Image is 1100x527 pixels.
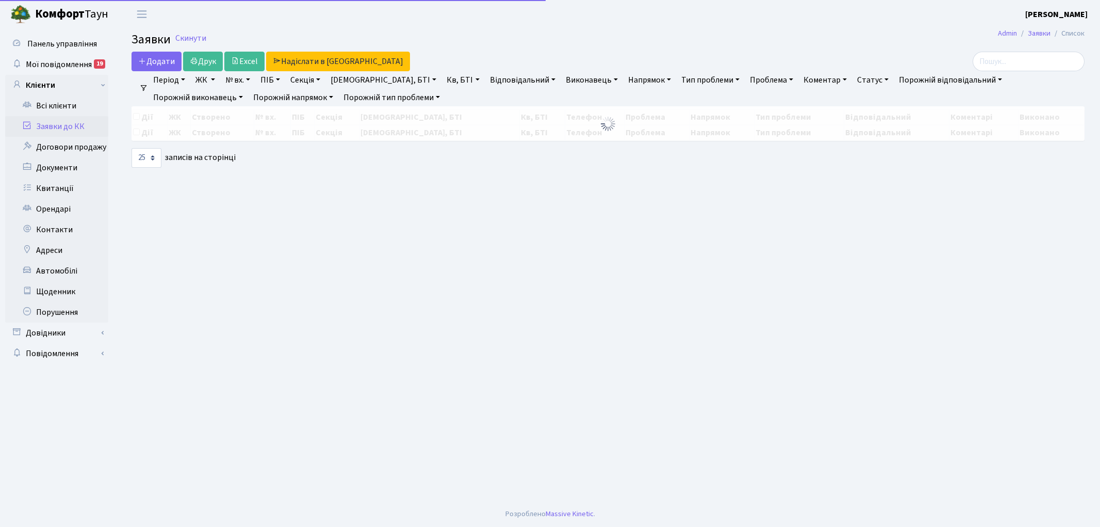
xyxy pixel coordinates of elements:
a: Порожній відповідальний [895,71,1006,89]
a: Довідники [5,323,108,343]
a: Порушення [5,302,108,323]
a: Коментар [799,71,851,89]
a: Всі клієнти [5,95,108,116]
a: [PERSON_NAME] [1025,8,1088,21]
a: Клієнти [5,75,108,95]
a: Додати [132,52,182,71]
a: Excel [224,52,265,71]
span: Панель управління [27,38,97,50]
a: Квитанції [5,178,108,199]
a: Admin [998,28,1017,39]
a: ЖК [191,71,219,89]
div: 19 [94,59,105,69]
button: Переключити навігацію [129,6,155,23]
a: Massive Kinetic [546,508,594,519]
a: № вх. [221,71,254,89]
a: Повідомлення [5,343,108,364]
a: Панель управління [5,34,108,54]
a: Договори продажу [5,137,108,157]
img: logo.png [10,4,31,25]
select: записів на сторінці [132,148,161,168]
a: Щоденник [5,281,108,302]
span: Таун [35,6,108,23]
a: Виконавець [562,71,622,89]
a: Порожній виконавець [149,89,247,106]
a: Мої повідомлення19 [5,54,108,75]
a: Документи [5,157,108,178]
a: Автомобілі [5,261,108,281]
a: Секція [286,71,324,89]
nav: breadcrumb [982,23,1100,44]
a: Період [149,71,189,89]
a: Надіслати в [GEOGRAPHIC_DATA] [266,52,410,71]
a: Контакти [5,219,108,240]
a: Орендарі [5,199,108,219]
a: [DEMOGRAPHIC_DATA], БТІ [326,71,440,89]
a: Заявки [1028,28,1050,39]
input: Пошук... [973,52,1085,71]
a: Порожній напрямок [249,89,337,106]
a: Порожній тип проблеми [339,89,444,106]
a: Проблема [746,71,797,89]
b: [PERSON_NAME] [1025,9,1088,20]
img: Обробка... [600,116,616,132]
span: Мої повідомлення [26,59,92,70]
li: Список [1050,28,1085,39]
a: Відповідальний [486,71,560,89]
a: ПІБ [256,71,284,89]
span: Додати [138,56,175,67]
label: записів на сторінці [132,148,236,168]
a: Статус [853,71,893,89]
a: Кв, БТІ [442,71,483,89]
a: Напрямок [624,71,675,89]
span: Заявки [132,30,171,49]
a: Тип проблеми [677,71,744,89]
b: Комфорт [35,6,85,22]
a: Скинути [175,34,206,43]
a: Заявки до КК [5,116,108,137]
a: Адреси [5,240,108,261]
a: Друк [183,52,223,71]
div: Розроблено . [505,508,595,520]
